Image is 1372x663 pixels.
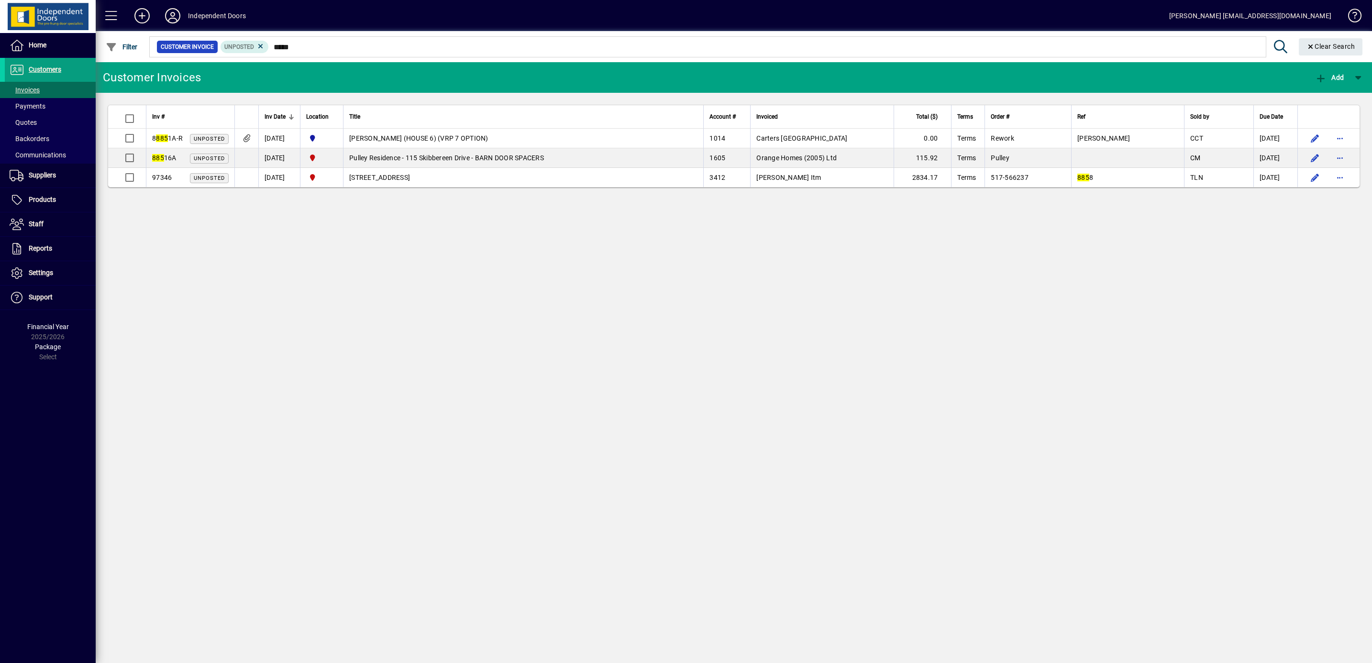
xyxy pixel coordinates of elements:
[29,66,61,73] span: Customers
[756,111,888,122] div: Invoiced
[258,168,300,187] td: [DATE]
[152,134,183,142] span: 8 1A-R
[1169,8,1331,23] div: [PERSON_NAME] [EMAIL_ADDRESS][DOMAIN_NAME]
[10,135,49,143] span: Backorders
[29,196,56,203] span: Products
[900,111,946,122] div: Total ($)
[1260,111,1283,122] span: Due Date
[5,188,96,212] a: Products
[709,174,725,181] span: 3412
[957,174,976,181] span: Terms
[957,154,976,162] span: Terms
[349,111,360,122] span: Title
[5,164,96,188] a: Suppliers
[152,174,172,181] span: 97346
[1341,2,1360,33] a: Knowledge Base
[1332,170,1348,185] button: More options
[1077,174,1089,181] em: 885
[221,41,269,53] mat-chip: Customer Invoice Status: Unposted
[756,134,847,142] span: Carters [GEOGRAPHIC_DATA]
[156,134,168,142] em: 885
[258,148,300,168] td: [DATE]
[894,168,951,187] td: 2834.17
[957,134,976,142] span: Terms
[306,111,337,122] div: Location
[709,111,744,122] div: Account #
[1315,74,1344,81] span: Add
[29,171,56,179] span: Suppliers
[306,133,337,144] span: Cromwell Central Otago
[5,147,96,163] a: Communications
[5,114,96,131] a: Quotes
[152,111,229,122] div: Inv #
[29,220,44,228] span: Staff
[306,172,337,183] span: Christchurch
[1253,129,1297,148] td: [DATE]
[709,154,725,162] span: 1605
[1190,154,1201,162] span: CM
[1253,148,1297,168] td: [DATE]
[5,261,96,285] a: Settings
[10,119,37,126] span: Quotes
[1299,38,1363,55] button: Clear
[194,155,225,162] span: Unposted
[991,111,1065,122] div: Order #
[103,38,140,55] button: Filter
[29,244,52,252] span: Reports
[5,82,96,98] a: Invoices
[157,7,188,24] button: Profile
[991,154,1009,162] span: Pulley
[894,148,951,168] td: 115.92
[29,269,53,276] span: Settings
[1077,134,1130,142] span: [PERSON_NAME]
[10,102,45,110] span: Payments
[5,131,96,147] a: Backorders
[349,174,410,181] span: [STREET_ADDRESS]
[194,175,225,181] span: Unposted
[5,237,96,261] a: Reports
[35,343,61,351] span: Package
[5,98,96,114] a: Payments
[106,43,138,51] span: Filter
[1332,150,1348,166] button: More options
[349,134,488,142] span: [PERSON_NAME] (HOUSE 6) (VRP 7 OPTION)
[29,293,53,301] span: Support
[1190,134,1203,142] span: CCT
[27,323,69,331] span: Financial Year
[349,154,544,162] span: Pulley Residence - 115 Skibbereen Drive - BARN DOOR SPACERS
[29,41,46,49] span: Home
[1313,69,1346,86] button: Add
[127,7,157,24] button: Add
[756,111,778,122] span: Invoiced
[916,111,938,122] span: Total ($)
[1307,131,1323,146] button: Edit
[1306,43,1355,50] span: Clear Search
[161,42,214,52] span: Customer Invoice
[1077,111,1178,122] div: Ref
[265,111,286,122] span: Inv Date
[1307,150,1323,166] button: Edit
[1190,111,1248,122] div: Sold by
[957,111,973,122] span: Terms
[1077,174,1093,181] span: 8
[258,129,300,148] td: [DATE]
[1190,111,1209,122] span: Sold by
[894,129,951,148] td: 0.00
[188,8,246,23] div: Independent Doors
[709,111,736,122] span: Account #
[1077,111,1085,122] span: Ref
[756,154,837,162] span: Orange Homes (2005) Ltd
[756,174,821,181] span: [PERSON_NAME] Itm
[5,212,96,236] a: Staff
[1307,170,1323,185] button: Edit
[224,44,254,50] span: Unposted
[1260,111,1292,122] div: Due Date
[1332,131,1348,146] button: More options
[103,70,201,85] div: Customer Invoices
[306,153,337,163] span: Christchurch
[349,111,697,122] div: Title
[5,286,96,309] a: Support
[152,154,177,162] span: 16A
[10,86,40,94] span: Invoices
[152,154,164,162] em: 885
